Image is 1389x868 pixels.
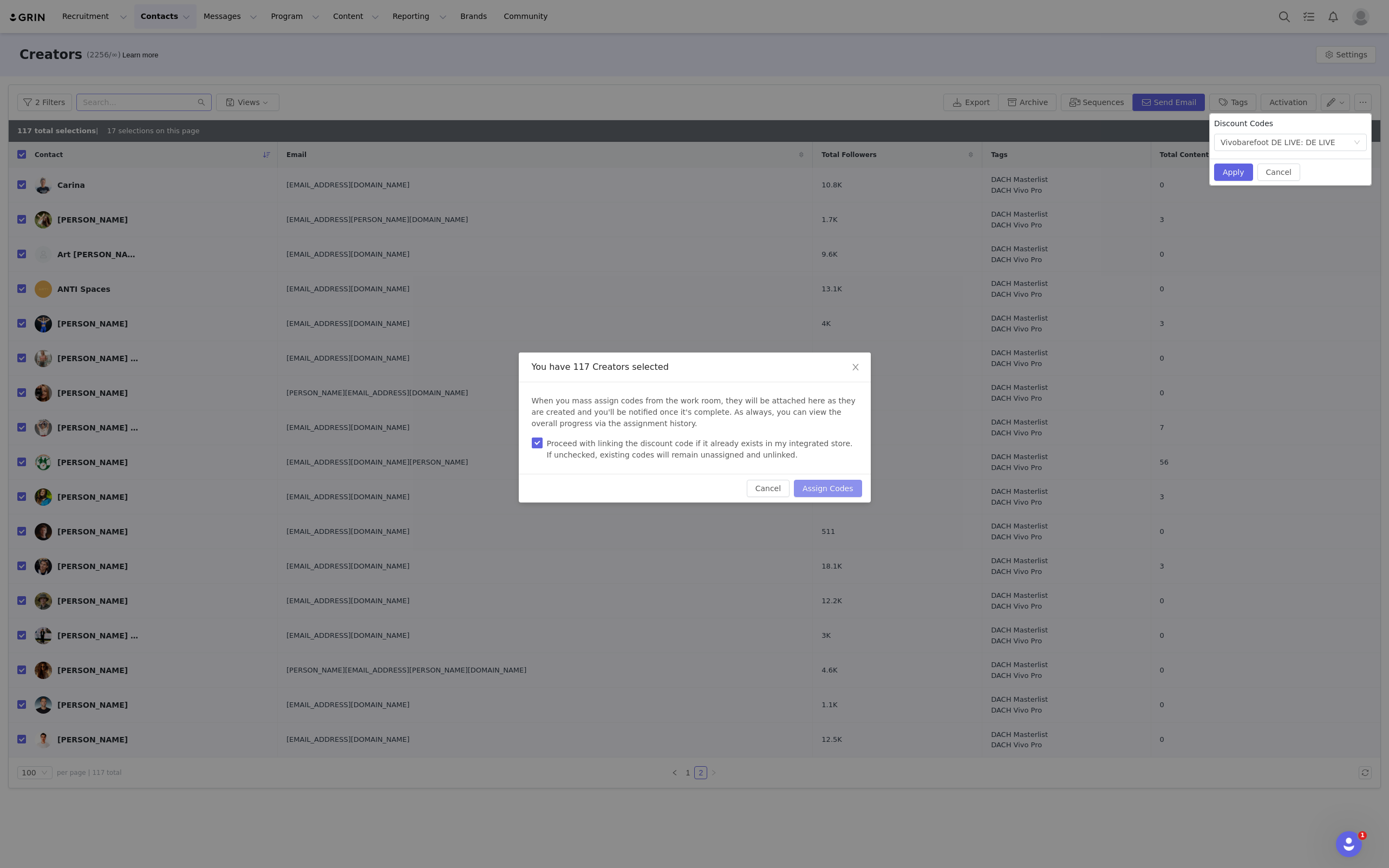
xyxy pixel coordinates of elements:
[1221,134,1335,151] div: Vivobarefoot DE LIVE: DE LIVE
[1257,164,1300,181] button: Cancel
[519,382,871,474] div: When you mass assign codes from the work room, they will be attached here as they are created and...
[532,361,858,373] div: You have 117 Creators selected
[1336,831,1362,857] iframe: Intercom live chat
[1358,831,1367,840] span: 1
[543,438,858,461] span: Proceed with linking the discount code if it already exists in my integrated store. If unchecked,...
[1214,164,1253,181] button: Apply
[1214,118,1273,129] span: Discount Codes
[840,353,871,383] button: Close
[1354,139,1360,147] i: icon: down
[794,480,862,497] button: Assign Codes
[851,363,860,371] i: icon: close
[747,480,790,497] button: Cancel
